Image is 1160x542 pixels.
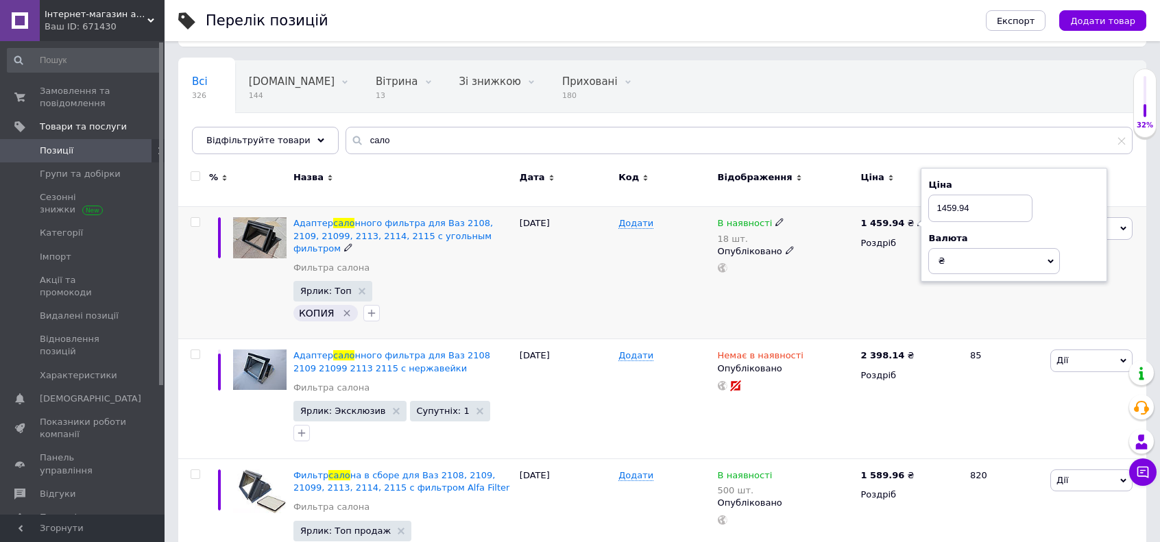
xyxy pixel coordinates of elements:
[1056,475,1068,485] span: Дії
[718,362,854,375] div: Опубліковано
[40,416,127,441] span: Показники роботи компанії
[346,127,1133,154] input: Пошук по назві позиції, артикулу і пошуковим запитам
[40,121,127,133] span: Товари та послуги
[860,350,904,360] b: 2 398.14
[192,127,263,140] span: Опубліковані
[300,406,386,415] span: Ярлик: Эксклюзив
[293,218,333,228] span: Адаптер
[1056,355,1068,365] span: Дії
[718,497,854,509] div: Опубліковано
[249,90,335,101] span: 144
[516,207,615,339] div: [DATE]
[293,171,324,184] span: Назва
[40,452,127,476] span: Панель управління
[293,501,370,513] a: Фильтра салона
[40,274,127,299] span: Акції та промокоди
[928,232,1100,245] div: Валюта
[40,251,71,263] span: Імпорт
[206,14,328,28] div: Перелік позицій
[1070,16,1135,26] span: Додати товар
[40,227,83,239] span: Категорії
[300,286,352,295] span: Ярлик: Топ
[516,339,615,459] div: [DATE]
[520,171,545,184] span: Дата
[562,90,618,101] span: 180
[233,217,287,258] img: Адаптер салонного фильтра для Ваз 2108, 2109, 21099, 2113, 2114, 2115 с угольным фильтром
[206,135,311,145] span: Відфільтруйте товари
[293,382,370,394] a: Фильтра салона
[718,485,773,495] div: 500 шт.
[293,350,490,373] a: Адаптерсалонного фильтра для Ваз 2108 2109 21099 2113 2115 с нержавейки
[860,470,904,480] b: 1 589.96
[1059,10,1146,31] button: Додати товар
[341,308,352,319] svg: Видалити мітку
[40,511,77,523] span: Покупці
[40,333,127,358] span: Відновлення позицій
[333,218,354,228] span: сало
[333,350,354,360] span: сало
[860,218,904,228] b: 1 459.94
[293,218,493,253] a: Адаптерсалонного фильтра для Ваз 2108, 2109, 21099, 2113, 2114, 2115 с угольным фильтром
[860,217,926,230] div: ₴
[928,179,1100,191] div: Ціна
[40,369,117,382] span: Характеристики
[40,488,75,500] span: Відгуки
[40,310,119,322] span: Видалені позиції
[938,256,945,266] span: ₴
[299,308,335,319] span: КОПИЯ
[860,489,958,501] div: Роздріб
[45,8,147,21] span: Інтернет-магазин автозапчастин | VICTOR.in.ua
[562,75,618,88] span: Приховані
[328,470,350,480] span: сало
[7,48,162,73] input: Пошук
[718,218,773,232] span: В наявності
[293,350,333,360] span: Адаптер
[40,145,73,157] span: Позиції
[718,470,773,484] span: В наявності
[376,90,418,101] span: 13
[293,470,509,493] a: Фильтрсалона в сборе для Ваз 2108, 2109, 21099, 2113, 2114, 2115 с фильтром Alfa Filter
[300,526,391,535] span: Ярлик: Топ продаж
[997,16,1035,26] span: Експорт
[860,171,884,184] span: Ціна
[718,245,854,258] div: Опубліковано
[40,191,127,216] span: Сезонні знижки
[40,168,121,180] span: Групи та добірки
[860,369,958,382] div: Роздріб
[45,21,165,33] div: Ваш ID: 671430
[417,406,470,415] span: Супутніх: 1
[376,75,418,88] span: Вітрина
[860,349,914,362] div: ₴
[618,171,639,184] span: Код
[293,470,328,480] span: Фильтр
[1129,458,1157,486] button: Чат з покупцем
[459,75,521,88] span: Зі знижкою
[192,90,208,101] span: 326
[293,470,509,493] span: на в сборе для Ваз 2108, 2109, 21099, 2113, 2114, 2115 с фильтром Alfa Filter
[618,218,653,229] span: Додати
[860,237,958,249] div: Роздріб
[718,350,803,365] span: Немає в наявності
[618,350,653,361] span: Додати
[293,218,493,253] span: нного фильтра для Ваз 2108, 2109, 21099, 2113, 2114, 2115 с угольным фильтром
[209,171,218,184] span: %
[233,469,287,515] img: Фильтр салона в сборе для Ваз 2108, 2109, 21099, 2113, 2114, 2115 с фильтром Alfa Filter
[718,234,785,244] div: 18 шт.
[233,349,287,389] img: Адаптер салонного фильтра для Ваз 2108 2109 21099 2113 2115 с нержавейки
[962,339,1047,459] div: 85
[192,75,208,88] span: Всі
[986,10,1046,31] button: Експорт
[40,85,127,110] span: Замовлення та повідомлення
[249,75,335,88] span: [DOMAIN_NAME]
[293,262,370,274] a: Фильтра салона
[40,393,141,405] span: [DEMOGRAPHIC_DATA]
[718,171,793,184] span: Відображення
[618,470,653,481] span: Додати
[1134,121,1156,130] div: 32%
[293,350,490,373] span: нного фильтра для Ваз 2108 2109 21099 2113 2115 с нержавейки
[860,469,914,482] div: ₴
